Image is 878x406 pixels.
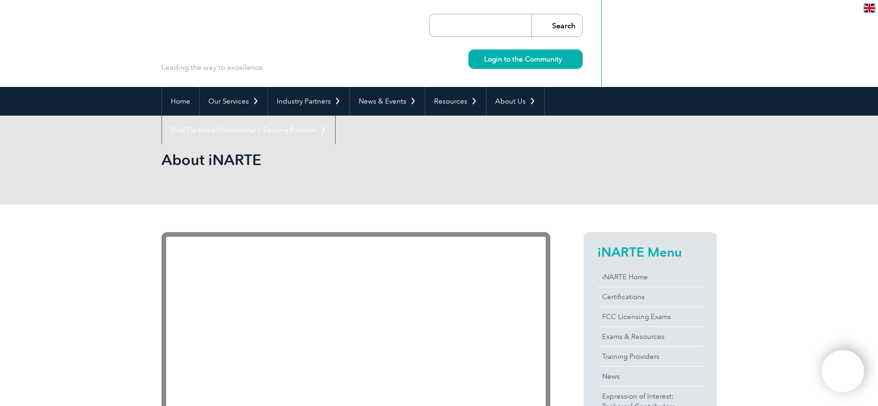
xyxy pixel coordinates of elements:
[162,153,550,167] h2: About iNARTE
[531,14,582,37] input: Search
[864,4,875,12] img: en
[598,307,703,326] a: FCC Licensing Exams
[598,245,703,259] h2: iNARTE Menu
[562,56,567,62] img: svg+xml;nitro-empty-id=MzU4OjIyMw==-1;base64,PHN2ZyB2aWV3Qm94PSIwIDAgMTEgMTEiIHdpZHRoPSIxMSIgaGVp...
[486,87,544,116] a: About Us
[162,62,263,73] p: Leading the way to excellence
[598,347,703,366] a: Training Providers
[468,49,583,69] a: Login to the Community
[350,87,425,116] a: News & Events
[598,267,703,287] a: iNARTE Home
[598,327,703,346] a: Exams & Resources
[831,360,854,383] img: svg+xml;nitro-empty-id=OTA2OjExNg==-1;base64,PHN2ZyB2aWV3Qm94PSIwIDAgNDAwIDQwMCIgd2lkdGg9IjQwMCIg...
[598,287,703,307] a: Certifications
[425,87,486,116] a: Resources
[598,367,703,386] a: News
[199,87,268,116] a: Our Services
[162,87,199,116] a: Home
[162,116,335,144] a: Find Certified Professional / Training Provider
[268,87,349,116] a: Industry Partners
